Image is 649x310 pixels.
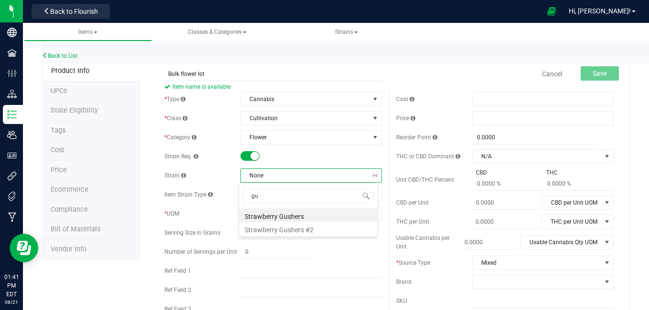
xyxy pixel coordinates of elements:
[460,236,519,249] input: 0.0000
[7,171,17,181] inline-svg: Integrations
[51,206,88,214] span: Compliance
[164,134,196,141] span: Category
[542,177,614,190] input: 0.0000 %
[396,115,415,122] span: Price
[601,196,613,209] span: select
[335,29,358,35] span: Strains
[164,268,191,274] span: Ref Field 1
[7,69,17,78] inline-svg: Configuration
[472,131,599,144] input: 0.0000
[241,131,369,144] span: Flower
[164,115,187,122] span: Class
[10,234,38,262] iframe: Resource center
[32,4,110,19] button: Back to Flourish
[471,215,540,228] input: 0.0000
[542,196,601,209] span: CBD per Unit UOM
[51,245,87,253] span: Vendor Info
[164,172,186,179] span: Strain
[241,93,369,106] span: Cannabis
[601,150,613,163] span: select
[472,177,543,190] input: 0.0000 %
[4,273,19,299] p: 01:41 PM EDT
[396,218,429,225] span: THC per Unit
[188,29,247,35] span: Classes & Categories
[396,279,411,285] span: Brand
[601,236,613,249] span: select
[164,67,382,81] input: Item name
[51,106,98,114] span: Tag
[369,93,381,106] span: select
[78,29,97,35] span: Items
[164,210,179,217] span: UOM
[569,7,631,15] span: Hi, [PERSON_NAME]!
[51,186,88,194] span: Ecommerce
[51,166,67,174] span: Price
[542,215,601,228] span: THC per Unit UOM
[164,96,185,103] span: Type
[601,215,613,228] span: select
[396,235,450,250] span: Usable Cannabis per Unit
[164,229,220,236] span: Serving Size in Grams
[542,69,562,79] a: Cancel
[7,192,17,201] inline-svg: Tags
[473,256,601,269] span: Mixed
[51,67,89,75] span: Product Info
[396,298,407,304] span: SKU
[241,169,369,182] span: None
[396,153,460,160] span: THC or CBD Dominant
[7,28,17,37] inline-svg: Company
[396,176,454,183] span: Unit CBD/THC Percent
[541,2,562,21] span: Open Ecommerce Menu
[7,89,17,99] inline-svg: Distribution
[473,150,601,163] span: N/A
[51,87,67,95] span: Tag
[164,287,191,293] span: Ref Field 2
[471,196,540,209] input: 0.0000
[42,52,77,59] a: Back to List
[51,126,65,134] span: Tag
[396,259,430,266] span: Source Type
[7,48,17,58] inline-svg: Facilities
[164,191,213,198] span: Item Strain Type
[369,131,381,144] span: select
[51,146,65,154] span: Cost
[4,299,19,306] p: 08/21
[396,199,429,206] span: CBD per Unit
[164,153,198,160] span: Strain Req.
[50,8,98,15] span: Back to Flourish
[542,168,562,177] span: THC
[241,112,369,125] span: Cultivation
[51,225,100,233] span: Bill of Materials
[593,70,607,77] span: Save
[581,66,619,81] button: Save
[164,81,382,93] span: Item name is available
[396,134,437,141] span: Reorder Point
[240,245,312,258] input: 0
[521,236,601,249] span: Usable Cannabis Qty UOM
[7,130,17,140] inline-svg: Users
[601,256,613,269] span: select
[7,151,17,160] inline-svg: User Roles
[7,110,17,119] inline-svg: Inventory
[369,112,381,125] span: select
[7,212,17,222] inline-svg: Manufacturing
[396,96,414,103] span: Cost
[472,168,491,177] span: CBD
[164,248,237,255] span: Number of Servings per Unit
